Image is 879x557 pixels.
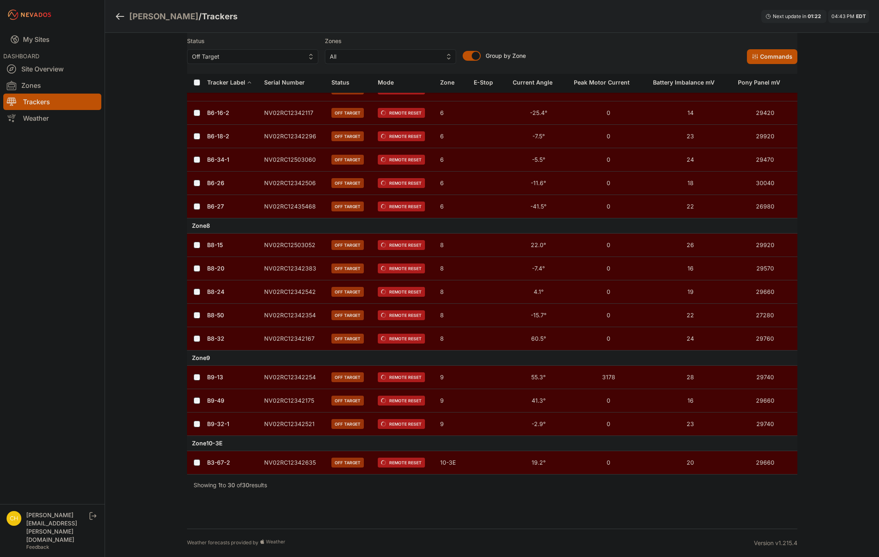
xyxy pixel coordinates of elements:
td: 23 [648,125,733,148]
span: Off Target [331,155,364,165]
td: Zone 9 [187,351,797,366]
div: Current Angle [513,78,553,87]
span: Remote Reset [378,310,425,320]
span: 30 [228,481,235,488]
div: Zone [440,78,454,87]
td: -5.5° [508,148,569,172]
span: Remote Reset [378,419,425,429]
td: 30040 [733,172,797,195]
td: 29920 [733,125,797,148]
div: 01 : 22 [808,13,822,20]
a: B8-24 [207,288,224,295]
td: 6 [435,195,469,218]
td: 0 [569,304,648,327]
h3: Trackers [202,11,237,22]
span: 1 [218,481,221,488]
td: 29420 [733,101,797,125]
td: 6 [435,101,469,125]
span: Remote Reset [378,372,425,382]
td: 0 [569,280,648,304]
td: 23 [648,413,733,436]
a: B9-32-1 [207,420,229,427]
img: chris.young@nevados.solar [7,511,21,526]
a: B8-50 [207,312,224,319]
span: Off Target [331,178,364,188]
span: Off Target [331,458,364,468]
button: Mode [378,73,400,92]
td: NV02RC12342296 [259,125,327,148]
span: 30 [242,481,249,488]
td: 8 [435,280,469,304]
div: Status [331,78,349,87]
td: NV02RC12342175 [259,389,327,413]
td: NV02RC12342117 [259,101,327,125]
button: Tracker Label [207,73,252,92]
div: Tracker Label [207,78,245,87]
span: Remote Reset [378,264,425,273]
td: 0 [569,389,648,413]
button: All [325,49,456,64]
td: 29920 [733,234,797,257]
td: 0 [569,172,648,195]
td: NV02RC12342354 [259,304,327,327]
span: DASHBOARD [3,53,39,60]
td: NV02RC12342506 [259,172,327,195]
span: Remote Reset [378,178,425,188]
td: 6 [435,148,469,172]
a: Zones [3,77,101,94]
span: Off Target [331,108,364,118]
td: 8 [435,327,469,351]
button: Serial Number [264,73,311,92]
div: Weather forecasts provided by [187,539,754,547]
td: NV02RC12342383 [259,257,327,280]
td: 6 [435,172,469,195]
td: Zone 8 [187,218,797,234]
button: Zone [440,73,461,92]
a: Trackers [3,94,101,110]
td: NV02RC12435468 [259,195,327,218]
td: 24 [648,327,733,351]
td: 0 [569,451,648,474]
td: 0 [569,125,648,148]
span: Off Target [331,287,364,297]
td: NV02RC12342542 [259,280,327,304]
div: Version v1.215.4 [754,539,797,547]
td: 20 [648,451,733,474]
a: B8-32 [207,335,224,342]
label: Status [187,36,318,46]
a: [PERSON_NAME] [129,11,199,22]
span: Remote Reset [378,240,425,250]
td: 0 [569,148,648,172]
img: Nevados [7,8,53,21]
span: Off Target [331,310,364,320]
td: 29470 [733,148,797,172]
span: Remote Reset [378,396,425,406]
button: Pony Panel mV [738,73,787,92]
p: Showing to of results [194,481,267,489]
td: NV02RC12503060 [259,148,327,172]
button: Peak Motor Current [574,73,636,92]
td: 8 [435,257,469,280]
span: EDT [856,13,866,19]
td: 10-3E [435,451,469,474]
span: Off Target [331,131,364,141]
td: 9 [435,413,469,436]
td: 0 [569,101,648,125]
button: Current Angle [513,73,559,92]
div: Mode [378,78,394,87]
td: 16 [648,389,733,413]
span: Next update in [773,13,806,19]
td: 29660 [733,280,797,304]
span: / [199,11,202,22]
div: Serial Number [264,78,305,87]
div: [PERSON_NAME][EMAIL_ADDRESS][PERSON_NAME][DOMAIN_NAME] [26,511,88,544]
td: 22 [648,195,733,218]
span: Off Target [331,419,364,429]
a: Weather [3,110,101,126]
td: 3178 [569,366,648,389]
span: Off Target [331,334,364,344]
td: 8 [435,304,469,327]
span: Off Target [331,372,364,382]
span: Off Target [331,264,364,273]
